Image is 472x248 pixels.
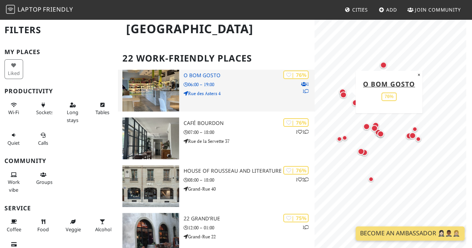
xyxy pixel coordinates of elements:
button: Tables [93,99,112,119]
div: Map marker [354,144,369,159]
h3: House of Rousseau and Literature (MRL) [184,168,315,174]
a: Join Community [404,3,464,16]
h3: O Bom Gosto [184,72,315,79]
button: Food [34,216,53,235]
span: Cities [352,6,368,13]
h3: Community [4,157,113,164]
p: Rue de la Servette 37 [184,138,315,145]
button: Quiet [4,129,23,149]
span: Join Community [415,6,461,13]
span: Add [386,6,397,13]
div: | 76% [283,118,309,127]
h1: [GEOGRAPHIC_DATA] [120,19,313,39]
div: Map marker [337,130,352,145]
h2: 22 Work-Friendly Places [122,47,310,70]
p: 07:00 – 18:00 [184,129,315,136]
p: 06:00 – 19:00 [184,81,315,88]
h3: My Places [4,48,113,56]
button: Alcohol [93,216,112,235]
div: | 76% [283,70,309,79]
div: Map marker [411,131,426,146]
div: Map marker [402,128,417,143]
div: Map marker [336,87,351,102]
a: Cities [342,3,371,16]
span: Video/audio calls [38,139,48,146]
span: People working [8,179,20,193]
p: 1 1 [301,81,309,95]
div: Map marker [359,119,374,134]
p: 1 1 [295,128,309,135]
a: LaptopFriendly LaptopFriendly [6,3,73,16]
span: Laptop [18,5,42,13]
img: LaptopFriendly [6,5,15,14]
div: Map marker [332,131,347,146]
span: Quiet [7,139,20,146]
h3: 22 grand'rue [184,216,315,222]
img: O Bom Gosto [122,70,179,112]
div: Map marker [368,118,383,133]
p: 08:00 – 18:00 [184,176,315,183]
button: Veggie [63,216,82,235]
p: Grand-Rue 40 [184,185,315,192]
h2: Filters [4,19,113,41]
p: Rue des Asters 4 [184,90,315,97]
span: Work-friendly tables [95,109,109,116]
a: House of Rousseau and Literature (MRL) | 76% 12 House of Rousseau and Literature (MRL) 08:00 – 18... [118,165,315,207]
span: Food [37,226,49,233]
div: Map marker [371,125,386,140]
button: Calls [34,129,53,149]
div: | 75% [283,214,309,222]
div: | 76% [283,166,309,175]
div: Map marker [405,128,420,143]
button: Work vibe [4,169,23,196]
a: Add [376,3,400,16]
span: Power sockets [36,109,53,116]
div: Map marker [364,172,379,186]
button: Close popup [415,70,422,79]
span: Coffee [7,226,21,233]
h3: Productivity [4,88,113,95]
p: 12:00 – 01:00 [184,224,315,231]
p: 1 [302,224,309,231]
span: Group tables [36,179,53,185]
div: Map marker [367,120,382,135]
div: Map marker [357,145,372,160]
span: Long stays [67,109,78,123]
div: Map marker [376,57,391,72]
h3: Café Bourdon [184,120,315,126]
div: Map marker [407,122,422,136]
button: Coffee [4,216,23,235]
div: 76% [382,92,397,101]
span: Stable Wi-Fi [8,109,19,116]
a: Café Bourdon | 76% 11 Café Bourdon 07:00 – 18:00 Rue de la Servette 37 [118,117,315,159]
img: Café Bourdon [122,117,179,159]
p: Grand-Rue 22 [184,233,315,240]
button: Sockets [34,99,53,119]
span: Friendly [43,5,73,13]
div: Map marker [373,126,388,141]
a: O Bom Gosto | 76% 11 O Bom Gosto 06:00 – 19:00 Rue des Asters 4 [118,70,315,112]
p: 1 2 [295,176,309,183]
span: Alcohol [95,226,112,233]
div: Map marker [335,84,350,99]
img: House of Rousseau and Literature (MRL) [122,165,179,207]
h3: Service [4,205,113,212]
button: Long stays [63,99,82,126]
button: Wi-Fi [4,99,23,119]
a: O Bom Gosto [363,79,415,88]
button: Groups [34,169,53,188]
div: Map marker [373,126,388,141]
div: Map marker [348,95,363,110]
span: Veggie [66,226,81,233]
